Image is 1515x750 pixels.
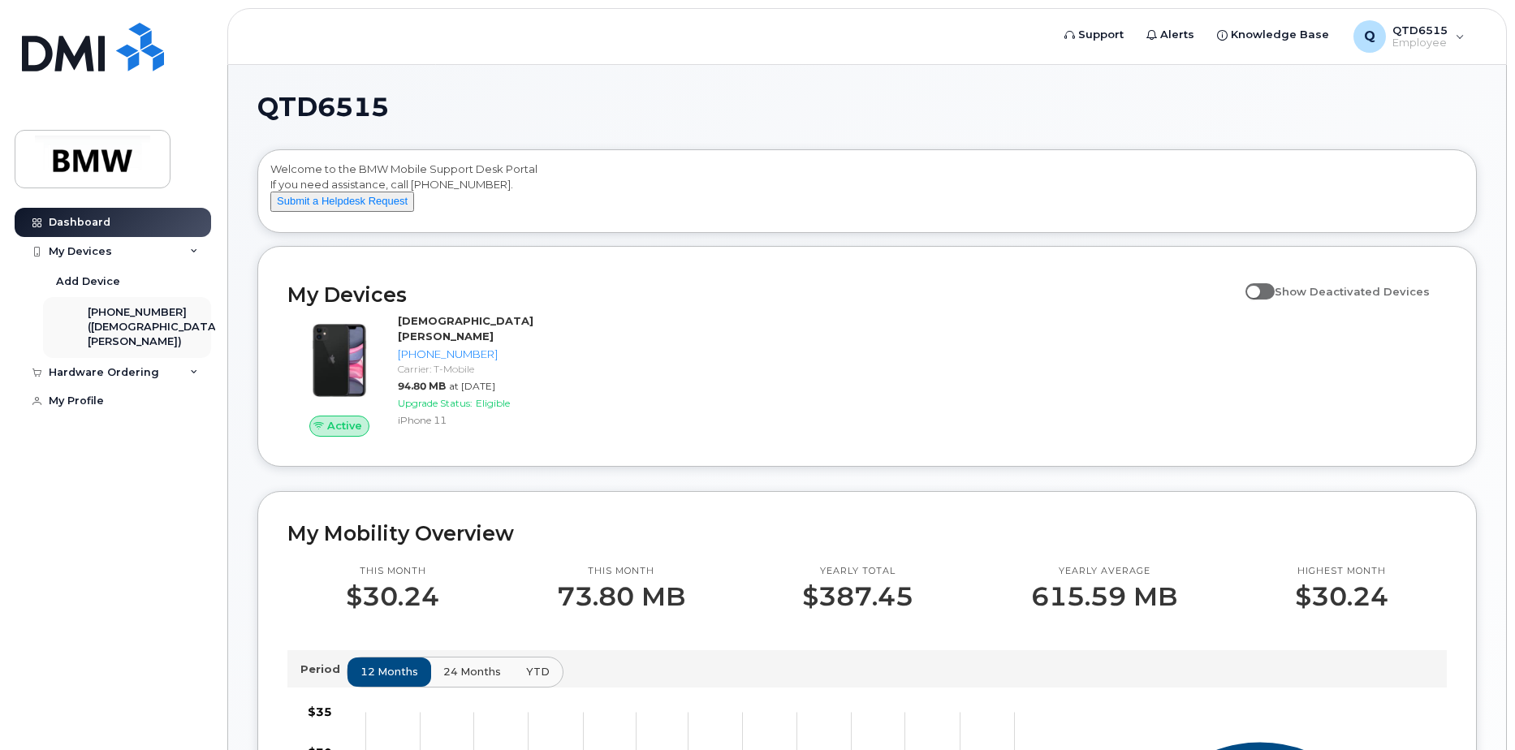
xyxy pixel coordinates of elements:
[308,705,332,719] tspan: $35
[270,192,414,212] button: Submit a Helpdesk Request
[257,95,389,119] span: QTD6515
[1295,565,1388,578] p: Highest month
[270,194,414,207] a: Submit a Helpdesk Request
[287,521,1447,545] h2: My Mobility Overview
[287,282,1237,307] h2: My Devices
[557,582,685,611] p: 73.80 MB
[1295,582,1388,611] p: $30.24
[398,362,556,376] div: Carrier: T-Mobile
[802,582,913,611] p: $387.45
[476,397,510,409] span: Eligible
[526,664,550,679] span: YTD
[398,380,446,392] span: 94.80 MB
[1275,285,1430,298] span: Show Deactivated Devices
[398,314,533,343] strong: [DEMOGRAPHIC_DATA][PERSON_NAME]
[449,380,495,392] span: at [DATE]
[1031,565,1177,578] p: Yearly average
[300,321,378,399] img: iPhone_11.jpg
[270,162,1464,226] div: Welcome to the BMW Mobile Support Desk Portal If you need assistance, call [PHONE_NUMBER].
[398,347,556,362] div: [PHONE_NUMBER]
[346,582,439,611] p: $30.24
[1031,582,1177,611] p: 615.59 MB
[1444,679,1503,738] iframe: Messenger Launcher
[802,565,913,578] p: Yearly total
[398,413,556,427] div: iPhone 11
[443,664,501,679] span: 24 months
[557,565,685,578] p: This month
[346,565,439,578] p: This month
[398,397,473,409] span: Upgrade Status:
[300,662,347,677] p: Period
[287,313,563,437] a: Active[DEMOGRAPHIC_DATA][PERSON_NAME][PHONE_NUMBER]Carrier: T-Mobile94.80 MBat [DATE]Upgrade Stat...
[1245,276,1258,289] input: Show Deactivated Devices
[327,418,362,433] span: Active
